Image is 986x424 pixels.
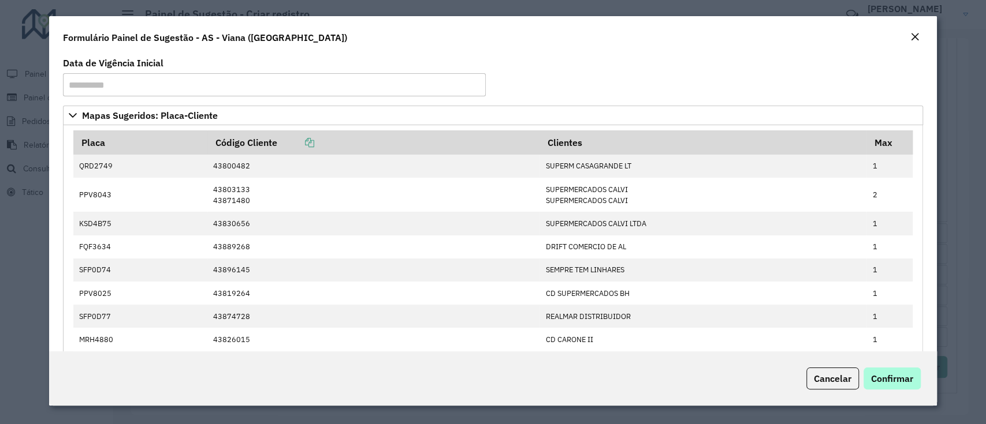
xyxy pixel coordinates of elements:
[73,212,207,235] td: KSD4B75
[866,282,913,305] td: 1
[63,56,163,70] label: Data de Vigência Inicial
[866,235,913,258] td: 1
[207,155,540,178] td: 43800482
[63,106,922,125] a: Mapas Sugeridos: Placa-Cliente
[207,235,540,258] td: 43889268
[207,178,540,212] td: 43803133 43871480
[806,367,859,389] button: Cancelar
[73,258,207,282] td: SFP0D74
[73,282,207,305] td: PPV8025
[871,373,913,384] span: Confirmar
[539,305,866,328] td: REALMAR DISTRIBUIDOR
[73,130,207,155] th: Placa
[207,258,540,282] td: 43896145
[866,328,913,351] td: 1
[866,258,913,282] td: 1
[82,111,218,120] span: Mapas Sugeridos: Placa-Cliente
[73,235,207,258] td: FQF3634
[539,328,866,351] td: CD CARONE II
[866,305,913,328] td: 1
[73,178,207,212] td: PPV8043
[910,32,920,42] em: Fechar
[864,367,921,389] button: Confirmar
[207,328,540,351] td: 43826015
[539,282,866,305] td: CD SUPERMERCADOS BH
[73,155,207,178] td: QRD2749
[866,130,913,155] th: Max
[207,130,540,155] th: Código Cliente
[63,31,347,44] h4: Formulário Painel de Sugestão - AS - Viana ([GEOGRAPHIC_DATA])
[539,235,866,258] td: DRIFT COMERCIO DE AL
[866,212,913,235] td: 1
[539,212,866,235] td: SUPERMERCADOS CALVI LTDA
[207,212,540,235] td: 43830656
[907,30,923,45] button: Close
[539,178,866,212] td: SUPERMERCADOS CALVI SUPERMERCADOS CALVI
[277,137,314,148] a: Copiar
[866,155,913,178] td: 1
[207,282,540,305] td: 43819264
[539,258,866,282] td: SEMPRE TEM LINHARES
[539,130,866,155] th: Clientes
[539,155,866,178] td: SUPERM CASAGRANDE LT
[207,305,540,328] td: 43874728
[73,305,207,328] td: SFP0D77
[814,373,851,384] span: Cancelar
[866,178,913,212] td: 2
[73,328,207,351] td: MRH4880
